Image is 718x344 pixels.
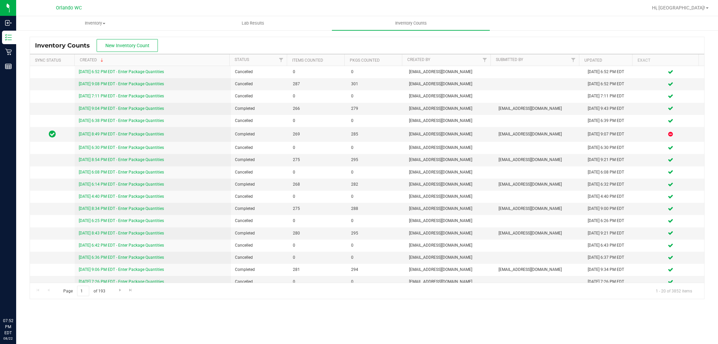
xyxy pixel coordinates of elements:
span: 295 [351,157,401,163]
span: 275 [293,206,343,212]
p: 07:52 PM EDT [3,318,13,336]
span: Completed [235,206,285,212]
span: 295 [351,230,401,237]
span: 0 [351,145,401,151]
span: 268 [293,181,343,188]
div: [DATE] 6:26 PM EDT [588,218,633,224]
a: [DATE] 6:36 PM EDT - Enter Package Quantities [79,255,164,260]
span: Cancelled [235,254,285,261]
div: [DATE] 9:34 PM EDT [588,267,633,273]
span: 266 [293,105,343,112]
iframe: Resource center [7,290,27,310]
div: [DATE] 9:07 PM EDT [588,131,633,137]
span: Cancelled [235,242,285,249]
span: 279 [351,105,401,112]
a: Go to the last page [126,286,136,295]
span: Lab Results [233,20,273,26]
input: 1 [77,286,89,296]
div: [DATE] 6:43 PM EDT [588,242,633,249]
a: [DATE] 7:26 PM EDT - Enter Package Quantities [79,279,164,284]
span: 0 [351,193,401,200]
a: Sync Status [35,58,61,63]
span: 0 [351,93,401,99]
a: Filter [479,54,490,66]
a: [DATE] 8:43 PM EDT - Enter Package Quantities [79,231,164,236]
div: [DATE] 6:32 PM EDT [588,181,633,188]
inline-svg: Reports [5,63,12,70]
span: Cancelled [235,218,285,224]
span: Completed [235,131,285,137]
span: 0 [293,242,343,249]
a: [DATE] 7:11 PM EDT - Enter Package Quantities [79,94,164,98]
span: 281 [293,267,343,273]
div: [DATE] 7:11 PM EDT [588,93,633,99]
span: 282 [351,181,401,188]
a: Submitted By [496,57,523,62]
span: [EMAIL_ADDRESS][DOMAIN_NAME] [409,279,490,285]
a: [DATE] 6:14 PM EDT - Enter Package Quantities [79,182,164,187]
div: [DATE] 9:43 PM EDT [588,105,633,112]
inline-svg: Retail [5,49,12,55]
span: 0 [293,254,343,261]
span: [EMAIL_ADDRESS][DOMAIN_NAME] [499,206,580,212]
span: 0 [293,69,343,75]
a: Created By [407,57,430,62]
span: [EMAIL_ADDRESS][DOMAIN_NAME] [409,254,490,261]
span: 288 [351,206,401,212]
span: [EMAIL_ADDRESS][DOMAIN_NAME] [409,181,490,188]
span: 0 [293,93,343,99]
span: Completed [235,181,285,188]
a: [DATE] 4:40 PM EDT - Enter Package Quantities [79,194,164,199]
span: [EMAIL_ADDRESS][DOMAIN_NAME] [409,157,490,163]
span: [EMAIL_ADDRESS][DOMAIN_NAME] [499,157,580,163]
span: 0 [351,69,401,75]
a: [DATE] 9:04 PM EDT - Enter Package Quantities [79,106,164,111]
a: Lab Results [174,16,332,30]
a: Created [80,58,105,62]
span: [EMAIL_ADDRESS][DOMAIN_NAME] [499,131,580,137]
a: [DATE] 8:34 PM EDT - Enter Package Quantities [79,206,164,211]
span: 0 [293,193,343,200]
div: [DATE] 9:21 PM EDT [588,157,633,163]
div: [DATE] 6:39 PM EDT [588,118,633,124]
a: [DATE] 6:30 PM EDT - Enter Package Quantities [79,145,164,150]
span: 269 [293,131,343,137]
span: [EMAIL_ADDRESS][DOMAIN_NAME] [409,131,490,137]
a: Filter [568,54,579,66]
button: New Inventory Count [97,39,158,52]
span: Cancelled [235,193,285,200]
a: Updated [584,58,602,63]
div: [DATE] 6:52 PM EDT [588,81,633,87]
a: Pkgs Counted [350,58,380,63]
span: [EMAIL_ADDRESS][DOMAIN_NAME] [409,267,490,273]
a: Inventory [16,16,174,30]
a: [DATE] 6:38 PM EDT - Enter Package Quantities [79,118,164,123]
span: Cancelled [235,169,285,176]
span: 294 [351,267,401,273]
span: Completed [235,105,285,112]
a: Status [235,57,249,62]
span: 0 [351,218,401,224]
span: Cancelled [235,145,285,151]
span: Inventory Counts [35,42,97,49]
span: Completed [235,157,285,163]
span: [EMAIL_ADDRESS][DOMAIN_NAME] [409,193,490,200]
a: [DATE] 9:08 PM EDT - Enter Package Quantities [79,82,164,86]
span: [EMAIL_ADDRESS][DOMAIN_NAME] [409,145,490,151]
span: [EMAIL_ADDRESS][DOMAIN_NAME] [409,105,490,112]
span: In Sync [49,129,56,139]
span: [EMAIL_ADDRESS][DOMAIN_NAME] [499,105,580,112]
th: Exact [632,54,698,66]
span: [EMAIL_ADDRESS][DOMAIN_NAME] [409,230,490,237]
span: [EMAIL_ADDRESS][DOMAIN_NAME] [499,267,580,273]
span: New Inventory Count [105,43,149,48]
div: [DATE] 9:00 PM EDT [588,206,633,212]
span: Cancelled [235,93,285,99]
span: [EMAIL_ADDRESS][DOMAIN_NAME] [409,169,490,176]
a: [DATE] 8:54 PM EDT - Enter Package Quantities [79,157,164,162]
div: [DATE] 6:30 PM EDT [588,145,633,151]
span: Cancelled [235,279,285,285]
span: 0 [293,218,343,224]
span: 0 [293,145,343,151]
span: 285 [351,131,401,137]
